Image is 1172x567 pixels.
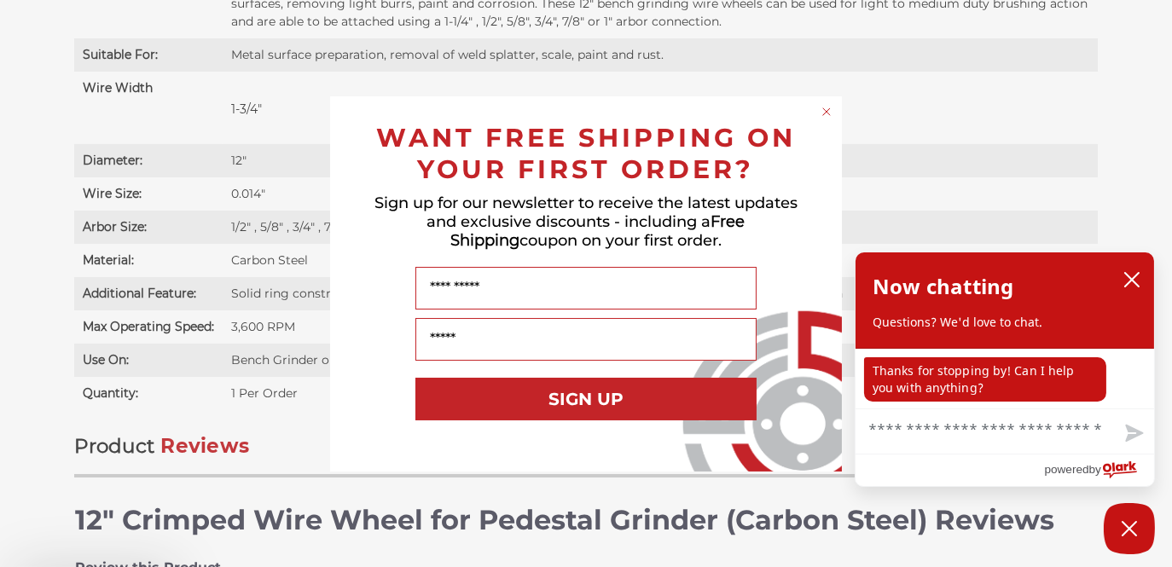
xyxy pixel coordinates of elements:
span: by [1089,459,1101,480]
button: close chatbox [1118,267,1146,292]
button: SIGN UP [415,378,757,420]
span: WANT FREE SHIPPING ON YOUR FIRST ORDER? [376,122,796,185]
span: Free Shipping [450,212,746,250]
div: olark chatbox [855,252,1155,487]
div: chat [856,349,1154,408]
button: Send message [1111,414,1154,454]
p: Questions? We'd love to chat. [873,314,1137,331]
h2: Now chatting [873,269,1013,304]
span: Sign up for our newsletter to receive the latest updates and exclusive discounts - including a co... [374,194,798,250]
a: Powered by Olark [1044,454,1154,486]
span: powered [1044,459,1088,480]
button: Close dialog [818,103,835,120]
button: Close Chatbox [1104,503,1155,554]
p: Thanks for stopping by! Can I help you with anything? [864,357,1106,402]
